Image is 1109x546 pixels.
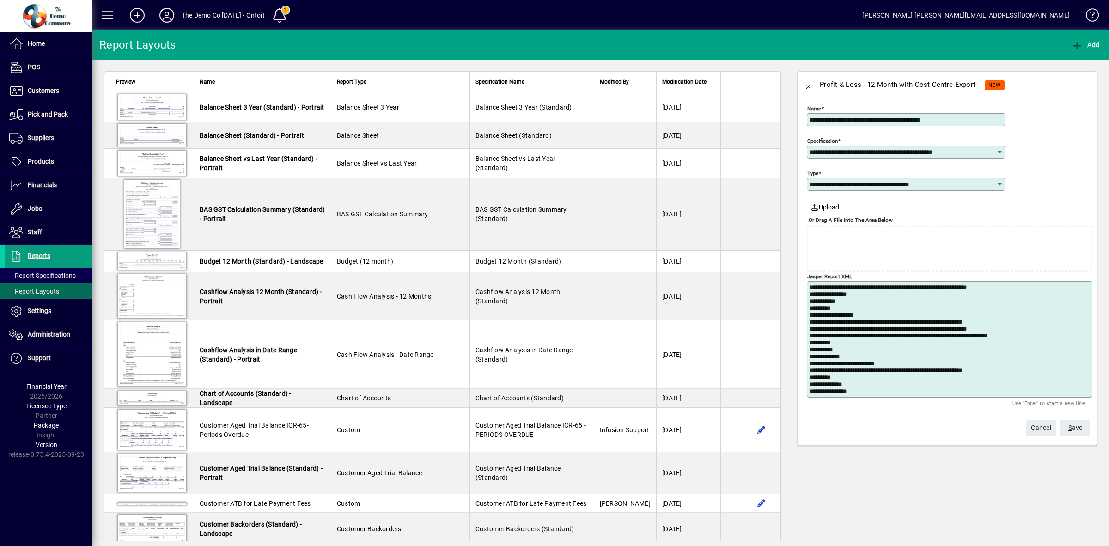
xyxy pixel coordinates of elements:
[600,426,650,434] span: Infusion Support
[475,394,564,402] span: Chart of Accounts (Standard)
[656,452,720,494] td: [DATE]
[656,389,720,408] td: [DATE]
[337,210,428,218] span: BAS GST Calculation Summary
[5,150,92,173] a: Products
[337,77,464,87] div: Report Type
[475,525,574,533] span: Customer Backorders (Standard)
[337,500,360,507] span: Custom
[337,77,366,87] span: Report Type
[200,77,325,87] div: Name
[337,104,399,111] span: Balance Sheet 3 Year
[152,7,182,24] button: Profile
[1072,41,1099,49] span: Add
[5,347,92,370] a: Support
[337,469,422,477] span: Customer Aged Trial Balance
[662,77,715,87] div: Modification Date
[1068,420,1083,436] span: ave
[1026,420,1056,436] button: Cancel
[28,110,68,118] span: Pick and Pack
[475,288,561,305] span: Cashflow Analysis 12 Month (Standard)
[807,170,818,177] mat-label: Type
[5,127,92,150] a: Suppliers
[475,77,588,87] div: Specification Name
[28,134,54,141] span: Suppliers
[36,441,57,448] span: Version
[662,77,707,87] span: Modification Date
[9,288,59,295] span: Report Layouts
[5,103,92,126] a: Pick and Pack
[807,138,838,144] mat-label: Specification
[810,202,839,212] span: Upload
[200,288,322,305] span: Cashflow Analysis 12 Month (Standard) - Portrait
[656,122,720,149] td: [DATE]
[337,426,360,434] span: Custom
[988,82,1001,88] span: NEW
[475,132,552,139] span: Balance Sheet (Standard)
[1060,420,1090,436] button: Save
[475,465,561,481] span: Customer Aged Trial Balance (Standard)
[200,465,323,481] span: Customer Aged Trial Balance (Standard) - Portrait
[9,272,76,279] span: Report Specifications
[28,252,50,259] span: Reports
[337,293,432,300] span: Cash Flow Analysis - 12 Months
[337,132,379,139] span: Balance Sheet
[656,272,720,320] td: [DATE]
[28,40,45,47] span: Home
[337,160,417,167] span: Balance Sheet vs Last Year
[475,500,587,507] span: Customer ATB for Late Payment Fees
[200,132,304,139] span: Balance Sheet (Standard) - Portrait
[5,283,92,299] a: Report Layouts
[5,221,92,244] a: Staff
[656,92,720,122] td: [DATE]
[5,197,92,221] a: Jobs
[200,155,317,172] span: Balance Sheet vs Last Year (Standard) - Portrait
[5,80,92,103] a: Customers
[28,228,42,236] span: Staff
[5,174,92,197] a: Financials
[28,158,54,165] span: Products
[656,178,720,251] td: [DATE]
[200,104,324,111] span: Balance Sheet 3 Year (Standard) - Portrait
[475,77,524,87] span: Specification Name
[798,74,820,96] button: Back
[200,500,311,507] span: Customer ATB for Late Payment Fees
[656,513,720,545] td: [DATE]
[656,149,720,178] td: [DATE]
[5,56,92,79] a: POS
[1012,398,1085,408] mat-hint: Use 'Enter' to start a new line
[116,77,135,87] span: Preview
[337,258,393,265] span: Budget (12 month)
[1079,2,1097,32] a: Knowledge Base
[28,181,57,189] span: Financials
[99,37,176,52] div: Report Layouts
[200,206,325,222] span: BAS GST Calculation Summary (Standard) - Portrait
[862,8,1070,23] div: [PERSON_NAME] [PERSON_NAME][EMAIL_ADDRESS][DOMAIN_NAME]
[475,206,567,222] span: BAS GST Calculation Summary (Standard)
[807,273,852,280] mat-label: Jasper Report XML
[807,199,843,215] button: Upload
[28,307,51,314] span: Settings
[656,320,720,389] td: [DATE]
[26,402,67,410] span: Licensee Type
[656,251,720,272] td: [DATE]
[337,351,434,358] span: Cash Flow Analysis - Date Range
[807,105,821,112] mat-label: Name
[337,525,402,533] span: Customer Backorders
[34,422,59,429] span: Package
[475,104,572,111] span: Balance Sheet 3 Year (Standard)
[1068,424,1072,431] span: S
[26,383,67,390] span: Financial Year
[5,268,92,283] a: Report Specifications
[656,408,720,452] td: [DATE]
[200,77,215,87] span: Name
[337,394,391,402] span: Chart of Accounts
[475,258,561,265] span: Budget 12 Month (Standard)
[200,422,309,438] span: Customer Aged Trial Balance ICR-65- Periods Overdue
[1069,37,1102,53] button: Add
[600,77,629,87] span: Modified By
[5,32,92,55] a: Home
[200,346,297,363] span: Cashflow Analysis in Date Range (Standard) - Portrait
[28,331,70,338] span: Administration
[5,300,92,323] a: Settings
